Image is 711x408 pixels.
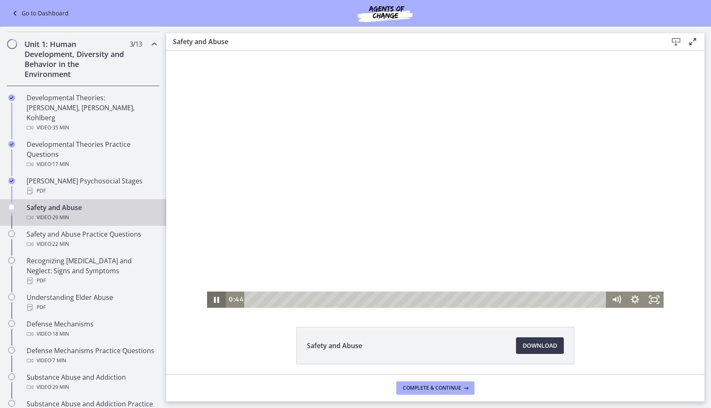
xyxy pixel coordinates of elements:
h3: Safety and Abuse [173,37,654,47]
iframe: Video Lesson [166,51,704,308]
span: · 35 min [51,123,69,133]
button: Fullscreen [479,241,498,257]
div: Developmental Theories: [PERSON_NAME], [PERSON_NAME], Kohlberg [27,93,156,133]
div: Video [27,382,156,392]
i: Completed [8,141,15,148]
div: PDF [27,276,156,286]
div: Video [27,123,156,133]
span: · 17 min [51,159,69,169]
span: · 18 min [51,329,69,339]
a: Download [516,337,564,354]
span: · 7 min [51,356,66,366]
span: · 22 min [51,239,69,249]
button: Mute [440,241,459,257]
div: [PERSON_NAME] Psychosocial Stages [27,176,156,196]
div: PDF [27,302,156,312]
div: Video [27,213,156,223]
a: Go to Dashboard [10,8,69,18]
div: Substance Abuse and Addiction [27,372,156,392]
div: PDF [27,186,156,196]
div: Video [27,159,156,169]
button: Show settings menu [459,241,479,257]
span: 3 / 13 [130,39,142,49]
div: Video [27,356,156,366]
div: Understanding Elder Abuse [27,292,156,312]
div: Video [27,239,156,249]
i: Completed [8,94,15,101]
div: Developmental Theories Practice Questions [27,139,156,169]
img: Agents of Change [335,3,435,23]
div: Safety and Abuse Practice Questions [27,229,156,249]
span: Download [523,341,557,351]
span: Safety and Abuse [307,341,362,351]
span: · 29 min [51,213,69,223]
div: Defense Mechanisms Practice Questions [27,346,156,366]
div: Recognizing [MEDICAL_DATA] and Neglect: Signs and Symptoms [27,256,156,286]
i: Completed [8,178,15,184]
span: · 29 min [51,382,69,392]
div: Safety and Abuse [27,203,156,223]
h2: Unit 1: Human Development, Diversity and Behavior in the Environment [25,39,126,79]
button: Complete & continue [396,381,474,395]
div: Video [27,329,156,339]
span: Complete & continue [403,385,461,391]
div: Defense Mechanisms [27,319,156,339]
